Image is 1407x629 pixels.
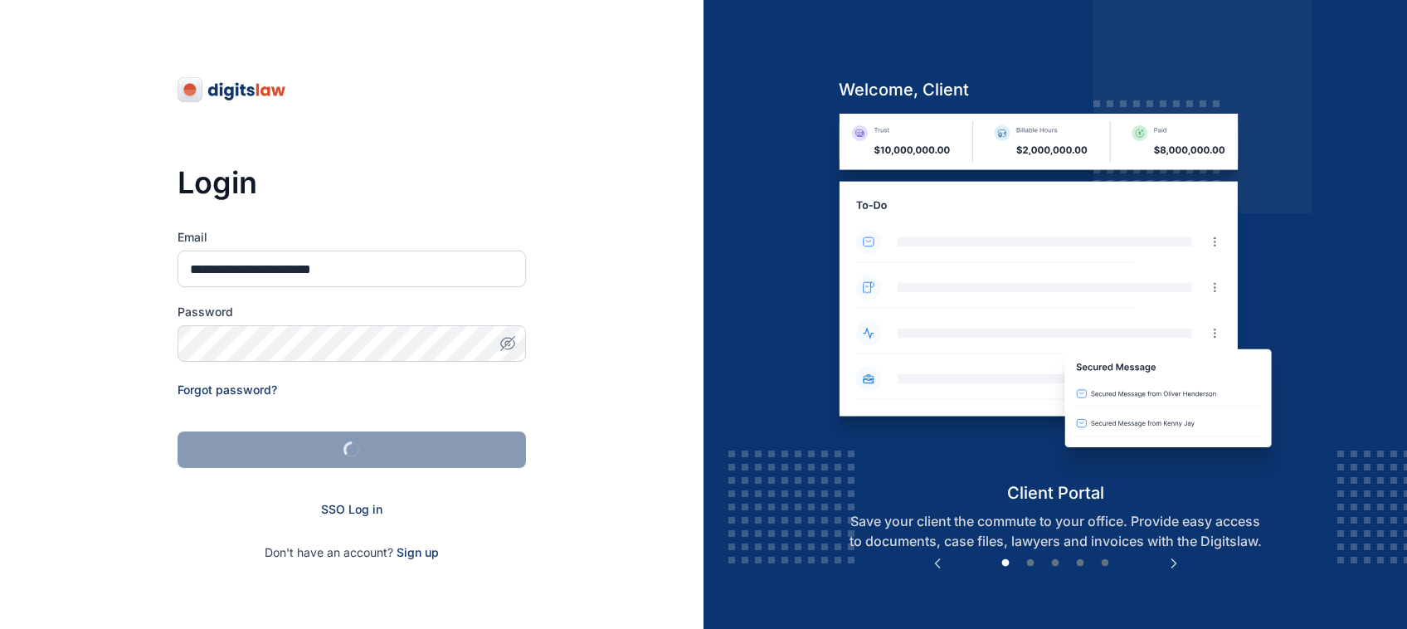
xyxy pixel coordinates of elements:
[997,555,1014,572] button: 1
[1166,555,1182,572] button: Next
[178,304,526,320] label: Password
[178,229,526,246] label: Email
[1097,555,1113,572] button: 5
[178,383,277,397] a: Forgot password?
[1022,555,1039,572] button: 2
[825,511,1286,551] p: Save your client the commute to your office. Provide easy access to documents, case files, lawyer...
[825,114,1286,481] img: client-portal
[321,502,382,516] a: SSO Log in
[178,76,287,103] img: digitslaw-logo
[1072,555,1088,572] button: 4
[825,78,1286,101] h5: welcome, client
[178,544,526,561] p: Don't have an account?
[397,544,439,561] span: Sign up
[397,545,439,559] a: Sign up
[929,555,946,572] button: Previous
[178,166,526,199] h3: Login
[1047,555,1064,572] button: 3
[825,481,1286,505] h5: client portal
